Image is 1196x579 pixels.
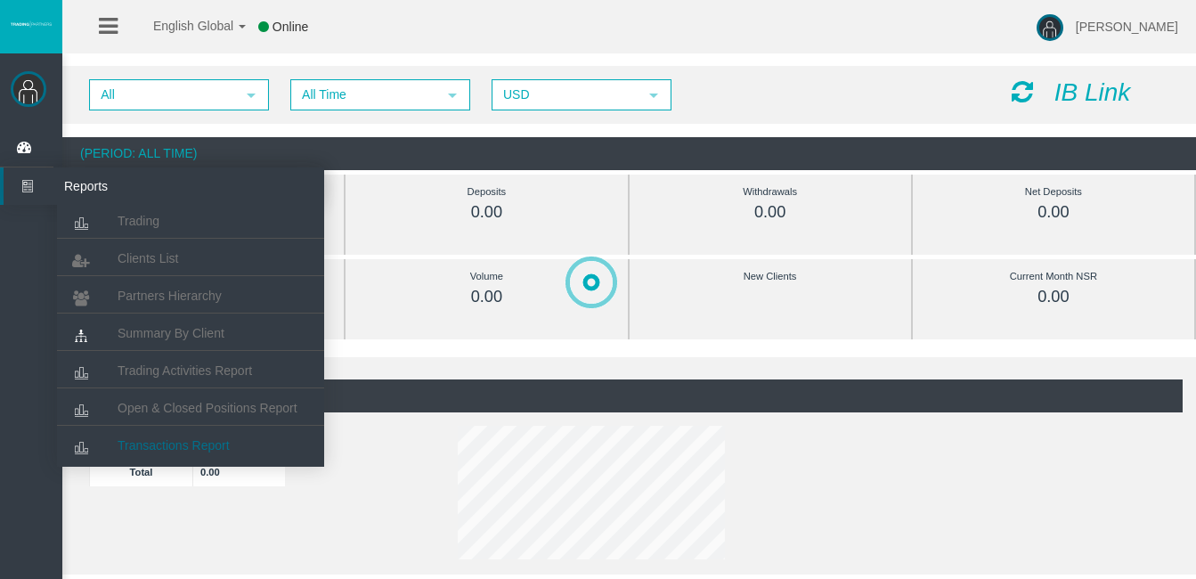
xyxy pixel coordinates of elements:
[493,81,638,109] span: USD
[386,182,587,202] div: Deposits
[62,137,1196,170] div: (Period: All Time)
[670,182,871,202] div: Withdrawals
[292,81,436,109] span: All Time
[57,242,324,274] a: Clients List
[1037,14,1063,41] img: user-image
[118,289,222,303] span: Partners Hierarchy
[57,355,324,387] a: Trading Activities Report
[118,326,224,340] span: Summary By Client
[51,167,225,205] span: Reports
[953,182,1154,202] div: Net Deposits
[1054,78,1131,106] i: IB Link
[118,438,230,453] span: Transactions Report
[445,88,460,102] span: select
[57,317,324,349] a: Summary By Client
[273,20,308,34] span: Online
[386,266,587,287] div: Volume
[130,19,233,33] span: English Global
[91,81,235,109] span: All
[386,202,587,223] div: 0.00
[9,20,53,28] img: logo.svg
[4,167,324,205] a: Reports
[193,457,286,486] td: 0.00
[118,363,252,378] span: Trading Activities Report
[386,287,587,307] div: 0.00
[647,88,661,102] span: select
[57,392,324,424] a: Open & Closed Positions Report
[57,280,324,312] a: Partners Hierarchy
[57,205,324,237] a: Trading
[57,429,324,461] a: Transactions Report
[118,401,297,415] span: Open & Closed Positions Report
[244,88,258,102] span: select
[118,214,159,228] span: Trading
[953,202,1154,223] div: 0.00
[1076,20,1178,34] span: [PERSON_NAME]
[670,202,871,223] div: 0.00
[90,457,193,486] td: Total
[118,251,178,265] span: Clients List
[1012,79,1033,104] i: Reload Dashboard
